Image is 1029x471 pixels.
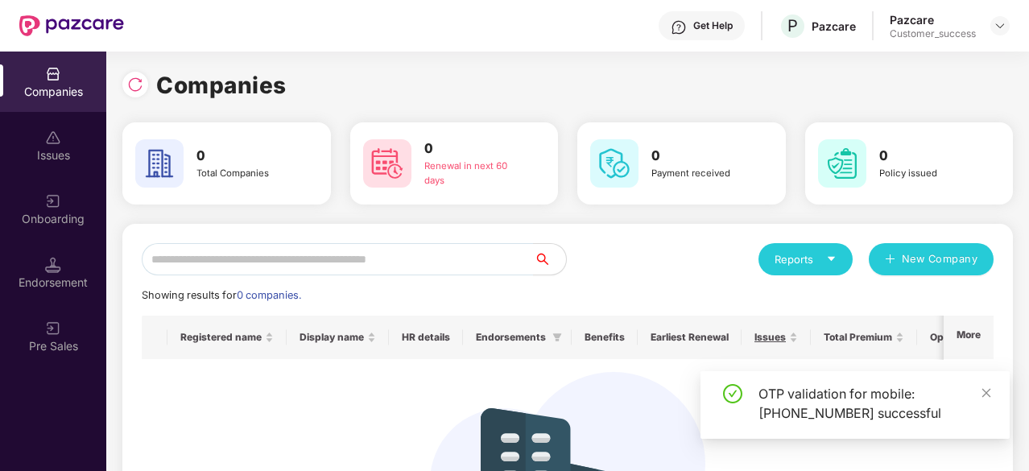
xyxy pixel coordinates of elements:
[424,159,525,188] div: Renewal in next 60 days
[533,253,566,266] span: search
[300,331,364,344] span: Display name
[902,251,978,267] span: New Company
[742,316,811,359] th: Issues
[45,66,61,82] img: svg+xml;base64,PHN2ZyBpZD0iQ29tcGFuaWVzIiB4bWxucz0iaHR0cDovL3d3dy53My5vcmcvMjAwMC9zdmciIHdpZHRoPS...
[19,15,124,36] img: New Pazcare Logo
[787,16,798,35] span: P
[693,19,733,32] div: Get Help
[156,68,287,103] h1: Companies
[775,251,837,267] div: Reports
[811,316,917,359] th: Total Premium
[812,19,856,34] div: Pazcare
[45,130,61,146] img: svg+xml;base64,PHN2ZyBpZD0iSXNzdWVzX2Rpc2FibGVkIiB4bWxucz0iaHR0cDovL3d3dy53My5vcmcvMjAwMC9zdmciIH...
[142,289,301,301] span: Showing results for
[651,146,752,167] h3: 0
[890,12,976,27] div: Pazcare
[930,331,994,344] span: Ops Manager
[818,139,866,188] img: svg+xml;base64,PHN2ZyB4bWxucz0iaHR0cDovL3d3dy53My5vcmcvMjAwMC9zdmciIHdpZHRoPSI2MCIgaGVpZ2h0PSI2MC...
[638,316,742,359] th: Earliest Renewal
[590,139,638,188] img: svg+xml;base64,PHN2ZyB4bWxucz0iaHR0cDovL3d3dy53My5vcmcvMjAwMC9zdmciIHdpZHRoPSI2MCIgaGVpZ2h0PSI2MC...
[552,333,562,342] span: filter
[45,257,61,273] img: svg+xml;base64,PHN2ZyB3aWR0aD0iMTQuNSIgaGVpZ2h0PSIxNC41IiB2aWV3Qm94PSIwIDAgMTYgMTYiIGZpbGw9Im5vbm...
[45,320,61,337] img: svg+xml;base64,PHN2ZyB3aWR0aD0iMjAiIGhlaWdodD0iMjAiIHZpZXdCb3g9IjAgMCAyMCAyMCIgZmlsbD0ibm9uZSIgeG...
[363,139,411,188] img: svg+xml;base64,PHN2ZyB4bWxucz0iaHR0cDovL3d3dy53My5vcmcvMjAwMC9zdmciIHdpZHRoPSI2MCIgaGVpZ2h0PSI2MC...
[885,254,895,266] span: plus
[135,139,184,188] img: svg+xml;base64,PHN2ZyB4bWxucz0iaHR0cDovL3d3dy53My5vcmcvMjAwMC9zdmciIHdpZHRoPSI2MCIgaGVpZ2h0PSI2MC...
[424,138,525,159] h3: 0
[890,27,976,40] div: Customer_success
[533,243,567,275] button: search
[723,384,742,403] span: check-circle
[127,76,143,93] img: svg+xml;base64,PHN2ZyBpZD0iUmVsb2FkLTMyeDMyIiB4bWxucz0iaHR0cDovL3d3dy53My5vcmcvMjAwMC9zdmciIHdpZH...
[196,146,297,167] h3: 0
[572,316,638,359] th: Benefits
[754,331,786,344] span: Issues
[758,384,990,423] div: OTP validation for mobile: [PHONE_NUMBER] successful
[944,316,994,359] th: More
[476,331,546,344] span: Endorsements
[237,289,301,301] span: 0 companies.
[671,19,687,35] img: svg+xml;base64,PHN2ZyBpZD0iSGVscC0zMngzMiIgeG1sbnM9Imh0dHA6Ly93d3cudzMub3JnLzIwMDAvc3ZnIiB3aWR0aD...
[869,243,994,275] button: plusNew Company
[879,146,980,167] h3: 0
[651,167,752,181] div: Payment received
[389,316,463,359] th: HR details
[167,316,287,359] th: Registered name
[879,167,980,181] div: Policy issued
[45,193,61,209] img: svg+xml;base64,PHN2ZyB3aWR0aD0iMjAiIGhlaWdodD0iMjAiIHZpZXdCb3g9IjAgMCAyMCAyMCIgZmlsbD0ibm9uZSIgeG...
[180,331,262,344] span: Registered name
[196,167,297,181] div: Total Companies
[287,316,389,359] th: Display name
[981,387,992,399] span: close
[826,254,837,264] span: caret-down
[994,19,1006,32] img: svg+xml;base64,PHN2ZyBpZD0iRHJvcGRvd24tMzJ4MzIiIHhtbG5zPSJodHRwOi8vd3d3LnczLm9yZy8yMDAwL3N2ZyIgd2...
[549,328,565,347] span: filter
[824,331,892,344] span: Total Premium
